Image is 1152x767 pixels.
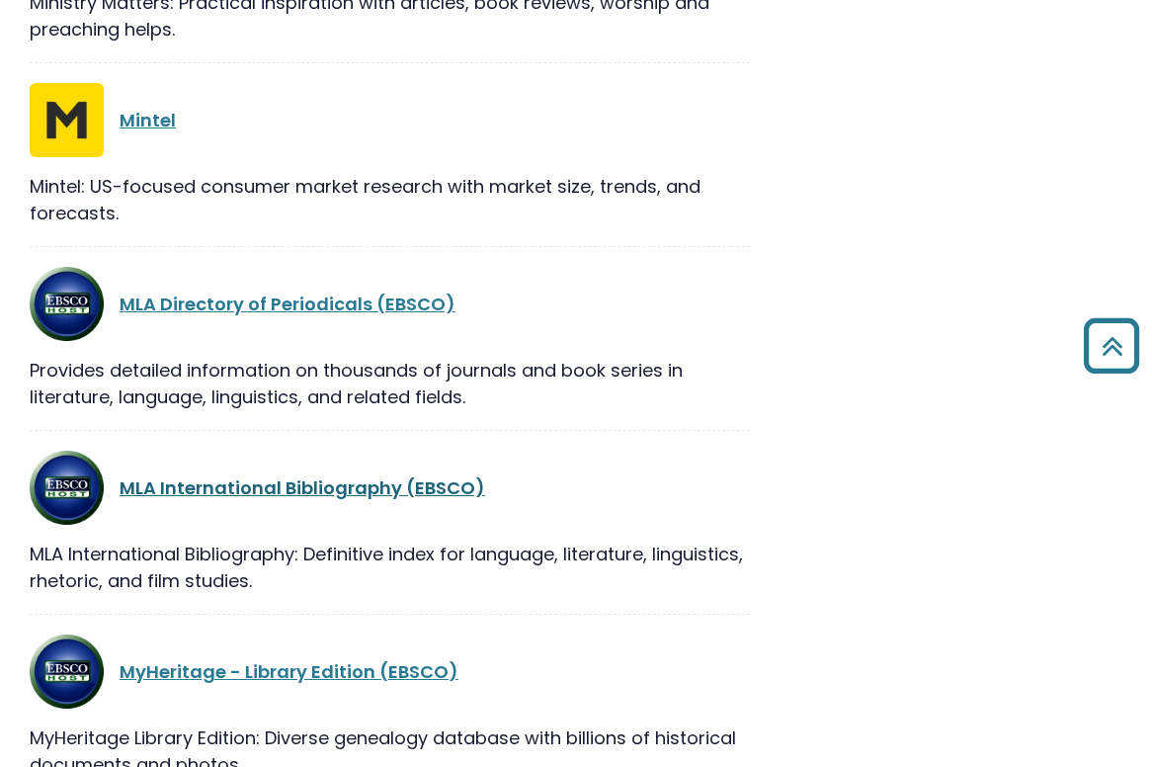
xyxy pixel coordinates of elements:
div: Provides detailed information on thousands of journals and book series in literature, language, l... [30,357,750,410]
div: Mintel: US-focused consumer market research with market size, trends, and forecasts. [30,173,750,226]
a: MyHeritage - Library Edition (EBSCO) [120,659,458,684]
a: MLA Directory of Periodicals (EBSCO) [120,292,455,316]
a: MLA International Bibliography (EBSCO) [120,475,485,500]
a: Back to Top [1076,327,1147,364]
a: Mintel [120,108,176,132]
div: MLA International Bibliography: Definitive index for language, literature, linguistics, rhetoric,... [30,541,750,594]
